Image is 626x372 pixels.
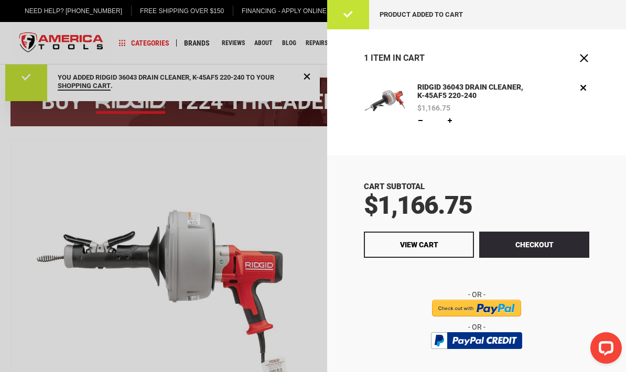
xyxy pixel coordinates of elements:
span: $1,166.75 [364,190,472,220]
span: Cart Subtotal [364,182,425,191]
img: RIDGID 36043 DRAIN CLEANER, K-45AF5 220-240 [364,82,405,123]
span: 1 [364,53,369,63]
img: btn_bml_text.png [437,352,516,363]
a: View Cart [364,232,474,258]
span: Product added to cart [380,10,463,18]
span: Item in Cart [371,53,425,63]
span: $1,166.75 [417,104,450,112]
button: Checkout [479,232,589,258]
button: Close [579,53,589,63]
a: RIDGID 36043 DRAIN CLEANER, K-45AF5 220-240 [415,82,535,102]
iframe: LiveChat chat widget [582,328,626,372]
a: RIDGID 36043 DRAIN CLEANER, K-45AF5 220-240 [364,82,405,126]
span: View Cart [400,240,438,249]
